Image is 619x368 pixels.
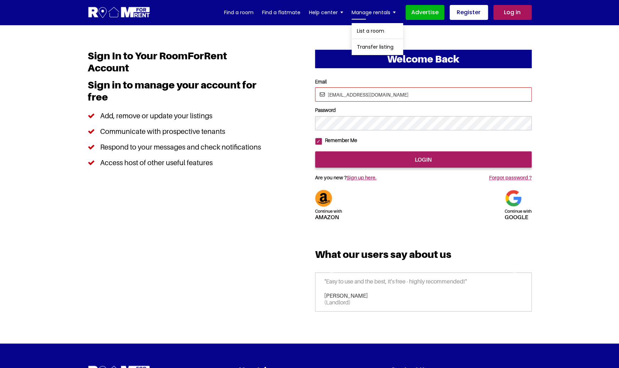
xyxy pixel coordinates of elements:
[88,155,266,171] li: Access host of other useful features
[315,248,532,266] h3: What our users say about us
[224,7,254,18] a: Find a room
[88,124,266,139] li: Communicate with prospective tenants
[315,79,532,85] label: Email
[324,278,522,292] p: "Easy to use and the best, it's free - highly recommended!"
[315,194,342,220] a: Continue withAmazon
[88,108,266,124] li: Add, remove or update your listings
[352,23,403,39] a: List a room
[315,107,532,113] label: Password
[505,209,532,214] span: Continue with
[347,174,376,180] a: Sign up here.
[406,5,444,20] a: Advertise
[88,50,266,79] h1: Sign In to Your RoomForRent Account
[352,39,403,55] a: Transfer listing
[352,7,396,18] a: Manage rentals
[315,190,332,207] img: Amazon
[262,7,300,18] a: Find a flatmate
[505,207,532,220] h5: google
[88,6,151,19] img: Logo for Room for Rent, featuring a welcoming design with a house icon and modern typography
[505,190,522,207] img: Google
[88,79,266,108] h3: Sign in to manage your account for free
[315,207,342,220] h5: Amazon
[493,5,532,20] a: Log in
[88,139,266,155] li: Respond to your messages and check notifications
[489,174,531,180] a: Forgot password ?
[315,50,532,68] h2: Welcome Back
[450,5,488,20] a: Register
[322,137,357,144] label: Remember Me
[324,292,522,299] h6: [PERSON_NAME]
[315,209,342,214] span: Continue with
[505,194,532,220] a: Continue withgoogle
[315,168,437,184] h5: Are you new ?
[309,7,343,18] a: Help center
[315,87,532,102] input: Email
[315,151,532,168] input: login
